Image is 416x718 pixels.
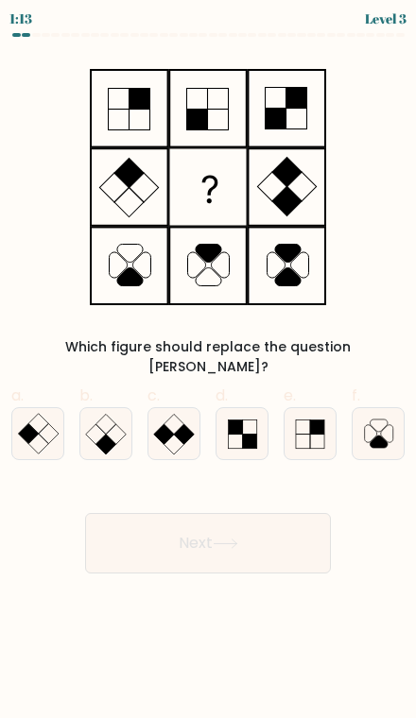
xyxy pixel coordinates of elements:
span: f. [352,385,360,406]
div: 1:13 [9,9,32,28]
span: c. [147,385,160,406]
span: e. [284,385,296,406]
span: d. [216,385,228,406]
button: Next [85,513,331,573]
span: b. [79,385,93,406]
div: Level 3 [365,9,407,28]
div: Which figure should replace the question [PERSON_NAME]? [8,337,408,377]
span: a. [11,385,24,406]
